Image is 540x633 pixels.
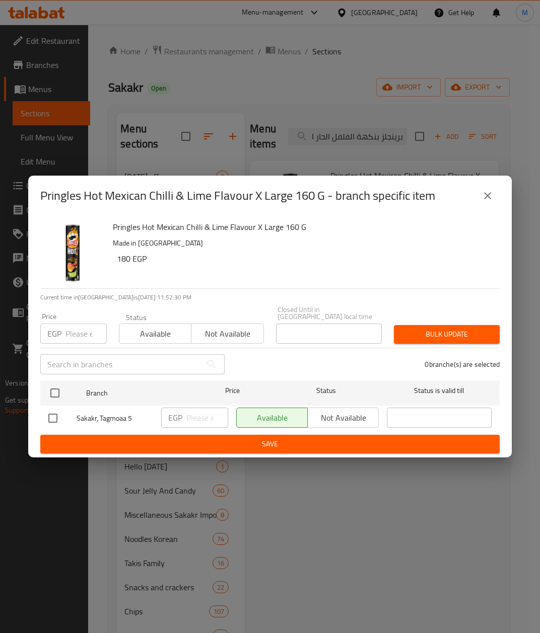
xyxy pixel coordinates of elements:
[117,252,492,266] h6: 180 EGP
[113,237,492,250] p: Made in [GEOGRAPHIC_DATA]
[77,412,153,425] span: Sakakr, Tagmoaa 5
[86,387,191,400] span: Branch
[48,438,492,450] span: Save
[195,327,259,341] span: Not available
[387,384,492,397] span: Status is valid till
[40,293,500,302] p: Current time in [GEOGRAPHIC_DATA] is [DATE] 11:52:30 PM
[123,327,187,341] span: Available
[394,325,500,344] button: Bulk update
[425,359,500,369] p: 0 branche(s) are selected
[65,324,107,344] input: Please enter price
[199,384,266,397] span: Price
[40,354,201,374] input: Search in branches
[168,412,182,424] p: EGP
[40,220,105,284] img: Pringles Hot Mexican Chilli & Lime Flavour X Large 160 G
[274,384,379,397] span: Status
[119,324,191,344] button: Available
[40,435,500,453] button: Save
[476,184,500,208] button: close
[191,324,263,344] button: Not available
[113,220,492,234] h6: Pringles Hot Mexican Chilli & Lime Flavour X Large 160 G
[186,408,228,428] input: Please enter price
[402,328,492,341] span: Bulk update
[40,188,435,204] h2: Pringles Hot Mexican Chilli & Lime Flavour X Large 160 G - branch specific item
[47,328,61,340] p: EGP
